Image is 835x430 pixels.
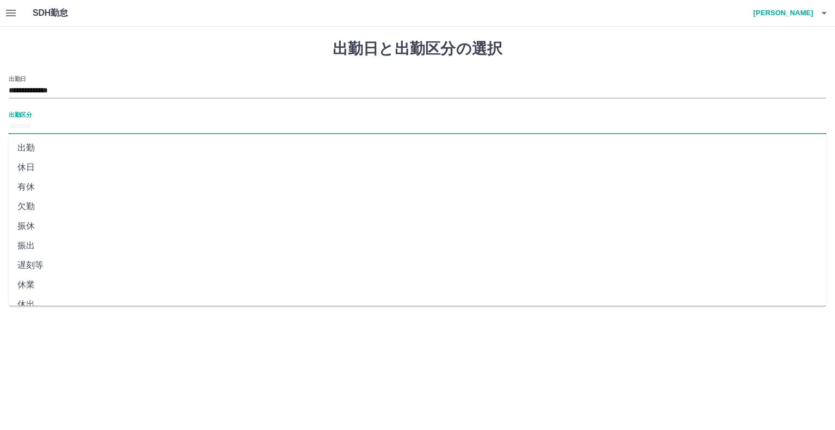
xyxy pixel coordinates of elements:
[9,40,826,58] h1: 出勤日と出勤区分の選択
[9,158,826,177] li: 休日
[9,295,826,314] li: 休出
[9,275,826,295] li: 休業
[9,177,826,197] li: 有休
[9,110,32,119] label: 出勤区分
[9,74,26,83] label: 出勤日
[9,216,826,236] li: 振休
[9,197,826,216] li: 欠勤
[9,255,826,275] li: 遅刻等
[9,138,826,158] li: 出勤
[9,236,826,255] li: 振出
